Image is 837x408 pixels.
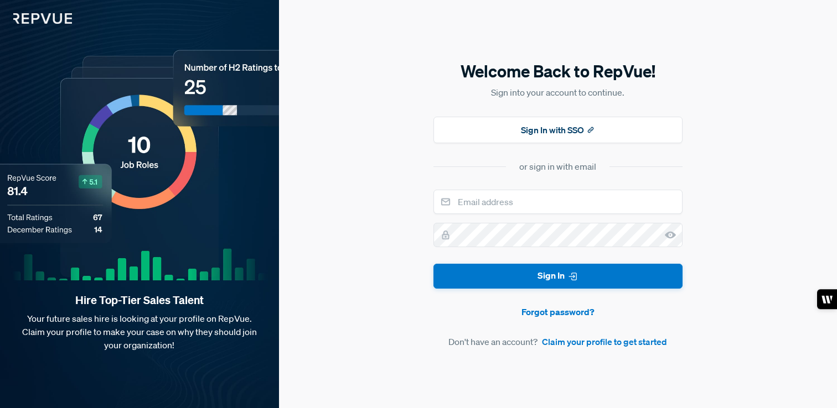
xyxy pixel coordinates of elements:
[433,190,683,214] input: Email address
[519,160,596,173] div: or sign in with email
[433,264,683,289] button: Sign In
[433,335,683,348] article: Don't have an account?
[433,86,683,99] p: Sign into your account to continue.
[433,117,683,143] button: Sign In with SSO
[433,60,683,83] h5: Welcome Back to RepVue!
[542,335,667,348] a: Claim your profile to get started
[18,312,261,352] p: Your future sales hire is looking at your profile on RepVue. Claim your profile to make your case...
[18,293,261,307] strong: Hire Top-Tier Sales Talent
[433,305,683,318] a: Forgot password?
